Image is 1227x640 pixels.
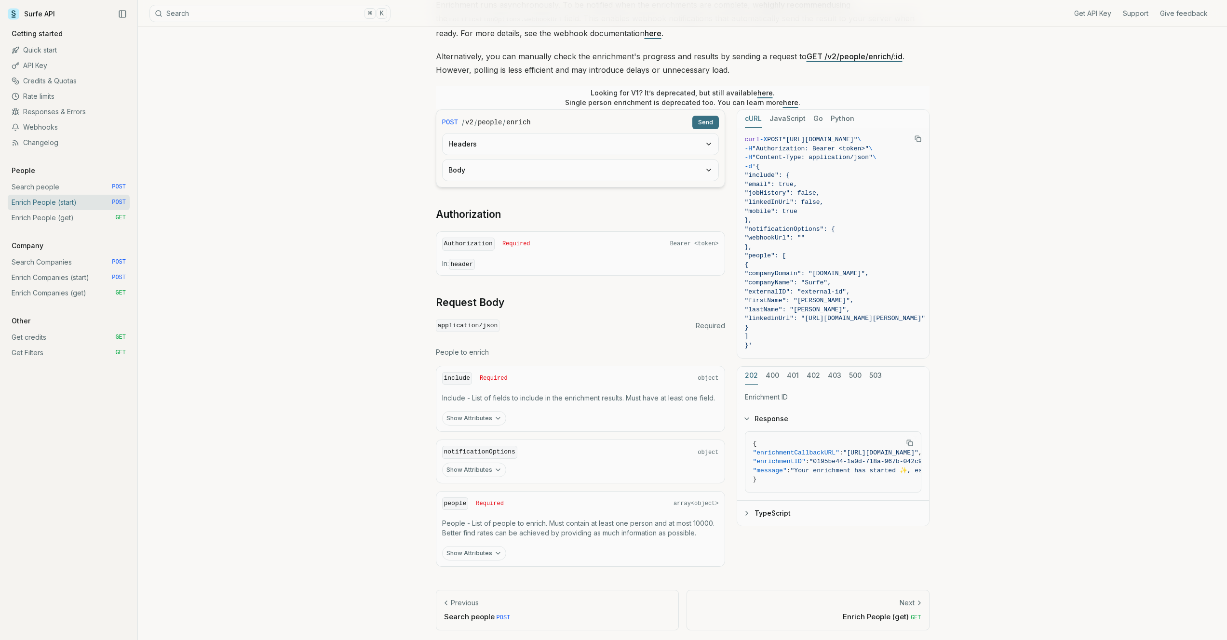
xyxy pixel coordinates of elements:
span: "enrichmentID" [753,458,806,465]
span: POST [767,136,782,143]
a: Enrich Companies (start) POST [8,270,130,285]
button: Copy Text [903,436,917,450]
a: Credits & Quotas [8,73,130,89]
span: } [745,324,749,331]
span: GET [911,614,921,621]
span: POST [497,614,511,621]
button: 503 [869,367,882,385]
button: cURL [745,110,762,128]
a: API Key [8,58,130,73]
code: people [442,497,469,510]
span: "companyName": "Surfe", [745,279,831,286]
span: "companyDomain": "[DOMAIN_NAME]", [745,270,869,277]
code: header [449,259,475,270]
span: Required [502,240,530,248]
a: Changelog [8,135,130,150]
code: Authorization [442,238,495,251]
button: 403 [828,367,841,385]
span: "mobile": true [745,208,797,215]
p: People to enrich [436,347,725,357]
kbd: K [377,8,387,19]
code: notificationOptions [442,446,517,459]
kbd: ⌘ [364,8,375,19]
p: Search people [444,612,671,622]
span: -X [760,136,768,143]
button: 500 [849,367,862,385]
span: "Authorization: Bearer <token>" [752,145,869,152]
span: POST [112,199,126,206]
span: : [806,458,809,465]
p: Next [900,598,915,608]
button: Send [692,116,719,129]
button: Go [813,110,823,128]
a: Webhooks [8,120,130,135]
span: "Your enrichment has started ✨, estimated time: 2 seconds." [791,467,1016,474]
a: Search Companies POST [8,254,130,270]
p: People [8,166,39,175]
span: array<object> [674,500,719,507]
p: People - List of people to enrich. Must contain at least one person and at most 10000. Better fin... [442,519,719,538]
button: Headers [443,133,718,155]
code: v2 [465,118,473,127]
span: object [698,374,718,382]
code: application/json [436,320,500,333]
a: Enrich People (start) POST [8,195,130,210]
span: "webhookUrl": "" [745,234,805,241]
span: Bearer <token> [670,240,719,248]
p: Include - List of fields to include in the enrichment results. Must have at least one field. [442,393,719,403]
span: "linkedinUrl": "[URL][DOMAIN_NAME][PERSON_NAME]" [745,315,925,322]
span: '{ [752,163,760,170]
button: TypeScript [737,501,929,526]
p: Alternatively, you can manually check the enrichment's progress and results by sending a request ... [436,50,930,77]
span: / [462,118,464,127]
span: Required [480,374,508,382]
span: POST [112,258,126,266]
span: , [918,449,922,456]
span: "externalID": "external-id", [745,288,850,295]
span: GET [115,214,126,222]
span: GET [115,349,126,357]
span: { [753,440,757,447]
button: 401 [787,367,799,385]
span: GET [115,333,126,341]
p: Company [8,241,47,251]
a: Get Filters GET [8,345,130,360]
span: "people": [ [745,252,786,259]
span: "firstName": "[PERSON_NAME]", [745,297,854,304]
p: In: [442,259,719,269]
button: Show Attributes [442,546,506,560]
p: Looking for V1? It’s deprecated, but still available . Single person enrichment is deprecated too... [565,88,800,107]
code: include [442,372,472,385]
span: -H [745,145,753,152]
span: "linkedInUrl": false, [745,199,824,206]
a: Get credits GET [8,330,130,345]
span: }' [745,342,753,349]
span: { [745,261,749,268]
a: Enrich Companies (get) GET [8,285,130,301]
button: Body [443,160,718,181]
span: \ [869,145,873,152]
code: people [478,118,502,127]
span: \ [873,154,876,161]
span: object [698,449,718,456]
span: Required [476,500,504,507]
span: "email": true, [745,181,797,188]
span: : [839,449,843,456]
span: POST [442,118,458,127]
button: 400 [766,367,779,385]
button: JavaScript [769,110,806,128]
a: Search people POST [8,179,130,195]
span: POST [112,274,126,281]
a: Responses & Errors [8,104,130,120]
button: 402 [807,367,820,385]
span: / [503,118,505,127]
a: here [645,28,661,38]
span: "[URL][DOMAIN_NAME]" [782,136,858,143]
button: Response [737,406,929,431]
p: Getting started [8,29,67,39]
span: } [753,476,757,483]
span: "lastName": "[PERSON_NAME]", [745,306,850,313]
span: / [474,118,477,127]
span: "message" [753,467,787,474]
button: Collapse Sidebar [115,7,130,21]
